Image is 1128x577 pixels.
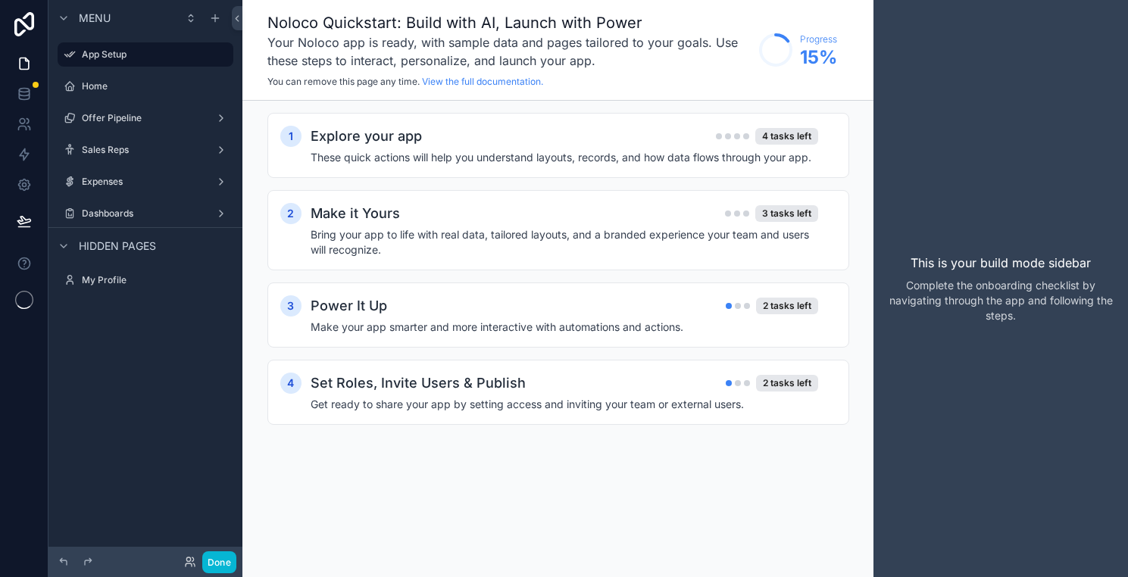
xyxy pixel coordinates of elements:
[58,170,233,194] a: Expenses
[82,144,209,156] label: Sales Reps
[82,207,209,220] label: Dashboards
[886,278,1116,323] p: Complete the onboarding checklist by navigating through the app and following the steps.
[82,176,209,188] label: Expenses
[202,551,236,573] button: Done
[82,274,230,286] label: My Profile
[267,12,751,33] h1: Noloco Quickstart: Build with AI, Launch with Power
[82,80,230,92] label: Home
[82,48,224,61] label: App Setup
[267,76,420,87] span: You can remove this page any time.
[800,33,837,45] span: Progress
[267,33,751,70] h3: Your Noloco app is ready, with sample data and pages tailored to your goals. Use these steps to i...
[58,74,233,98] a: Home
[79,11,111,26] span: Menu
[911,254,1091,272] p: This is your build mode sidebar
[58,268,233,292] a: My Profile
[422,76,543,87] a: View the full documentation.
[58,42,233,67] a: App Setup
[82,112,209,124] label: Offer Pipeline
[58,138,233,162] a: Sales Reps
[58,106,233,130] a: Offer Pipeline
[58,201,233,226] a: Dashboards
[800,45,837,70] span: 15 %
[79,239,156,254] span: Hidden pages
